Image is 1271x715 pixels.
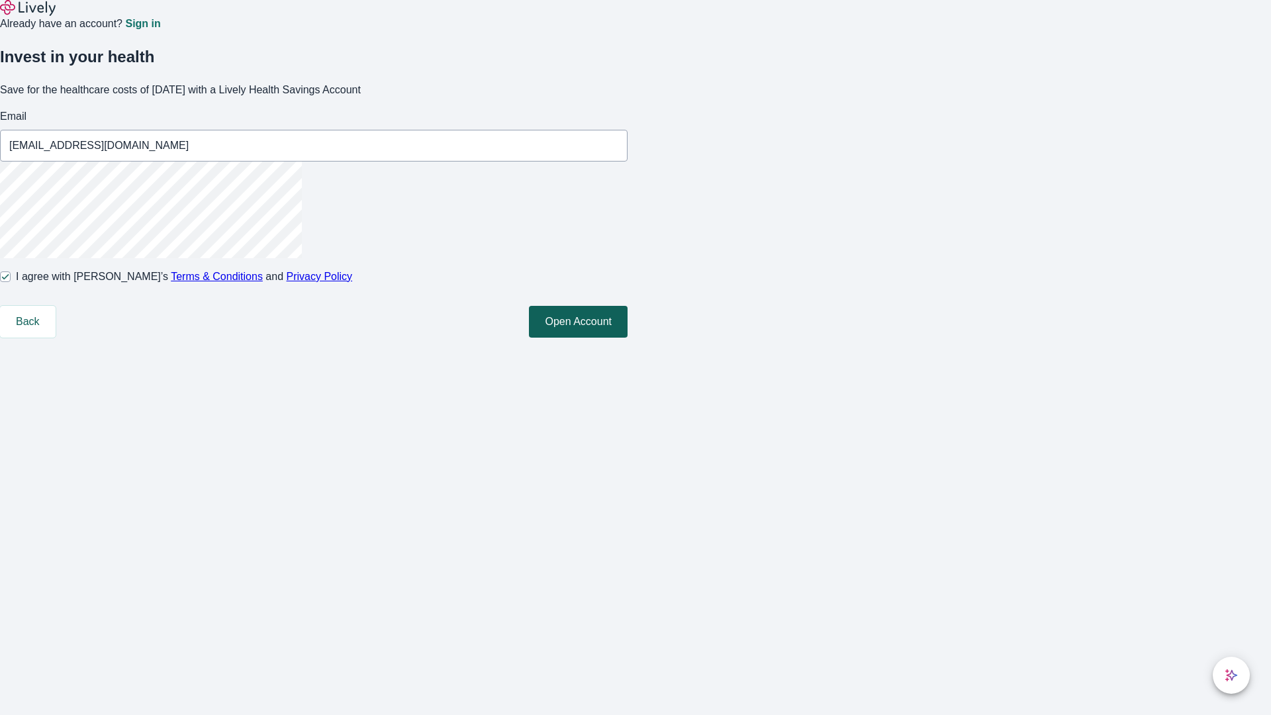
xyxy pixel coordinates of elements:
a: Terms & Conditions [171,271,263,282]
span: I agree with [PERSON_NAME]’s and [16,269,352,285]
button: Open Account [529,306,628,338]
a: Privacy Policy [287,271,353,282]
svg: Lively AI Assistant [1225,669,1238,682]
button: chat [1213,657,1250,694]
a: Sign in [125,19,160,29]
